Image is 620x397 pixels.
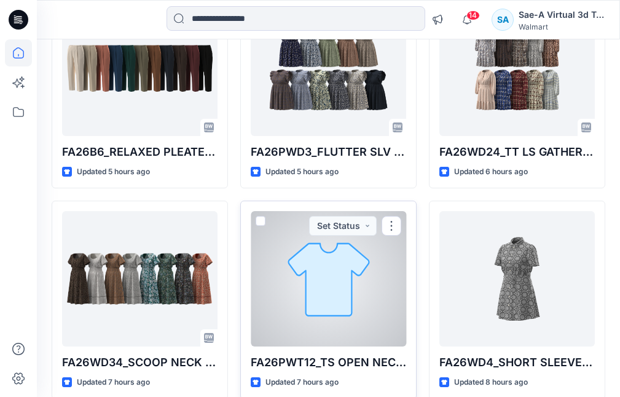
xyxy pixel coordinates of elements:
[454,376,528,389] p: Updated 8 hours ago
[62,143,218,161] p: FA26B6_RELAXED PLEATED TROUSER
[77,376,150,389] p: Updated 7 hours ago
[439,211,595,347] a: FA26WD4_SHORT SLEEVE EYELET DRESS
[251,143,406,161] p: FA26PWD3_FLUTTER SLV MIDI DRESS
[454,166,528,178] p: Updated 6 hours ago
[519,22,605,31] div: Walmart
[439,143,595,161] p: FA26WD24_TT LS GATHERED DRESS
[62,211,218,347] a: FA26WD34_SCOOP NECK MIDI DRESS
[492,9,514,31] div: SA
[251,211,406,347] a: FA26PWT12_TS OPEN NECK BLOUSE
[439,354,595,371] p: FA26WD4_SHORT SLEEVE EYELET DRESS
[251,354,406,371] p: FA26PWT12_TS OPEN NECK BLOUSE
[62,1,218,136] a: FA26B6_RELAXED PLEATED TROUSER
[265,166,339,178] p: Updated 5 hours ago
[62,354,218,371] p: FA26WD34_SCOOP NECK MIDI DRESS
[265,376,339,389] p: Updated 7 hours ago
[251,1,406,136] a: FA26PWD3_FLUTTER SLV MIDI DRESS
[77,166,150,178] p: Updated 5 hours ago
[519,7,605,22] div: Sae-A Virtual 3d Team
[439,1,595,136] a: FA26WD24_TT LS GATHERED DRESS
[466,10,480,20] span: 14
